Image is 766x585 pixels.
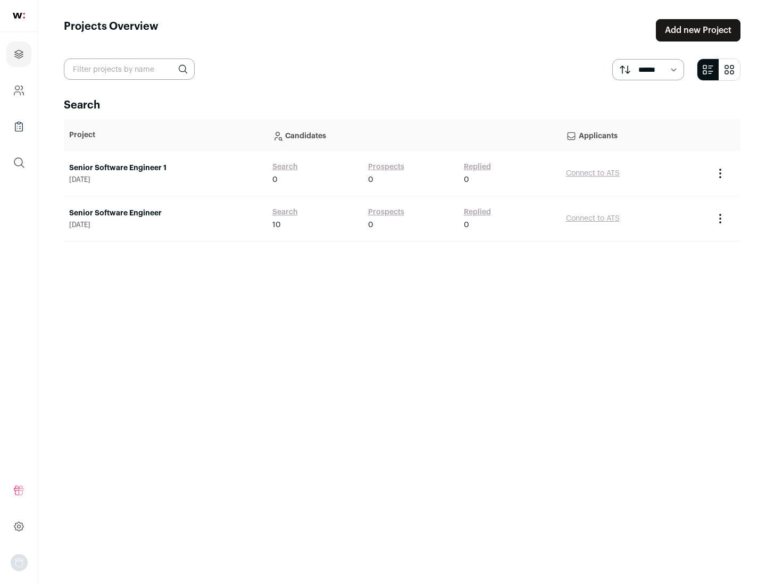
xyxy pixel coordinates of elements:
[272,207,298,218] a: Search
[464,174,469,185] span: 0
[566,124,703,146] p: Applicants
[566,170,620,177] a: Connect to ATS
[69,208,262,219] a: Senior Software Engineer
[64,19,159,41] h1: Projects Overview
[6,114,31,139] a: Company Lists
[11,554,28,571] button: Open dropdown
[368,174,373,185] span: 0
[656,19,740,41] a: Add new Project
[69,130,262,140] p: Project
[69,175,262,184] span: [DATE]
[11,554,28,571] img: nopic.png
[6,41,31,67] a: Projects
[272,162,298,172] a: Search
[272,124,555,146] p: Candidates
[64,59,195,80] input: Filter projects by name
[368,162,404,172] a: Prospects
[368,207,404,218] a: Prospects
[464,220,469,230] span: 0
[69,221,262,229] span: [DATE]
[272,220,281,230] span: 10
[64,98,740,113] h2: Search
[13,13,25,19] img: wellfound-shorthand-0d5821cbd27db2630d0214b213865d53afaa358527fdda9d0ea32b1df1b89c2c.svg
[714,167,727,180] button: Project Actions
[6,78,31,103] a: Company and ATS Settings
[566,215,620,222] a: Connect to ATS
[272,174,278,185] span: 0
[714,212,727,225] button: Project Actions
[69,163,262,173] a: Senior Software Engineer 1
[464,162,491,172] a: Replied
[368,220,373,230] span: 0
[464,207,491,218] a: Replied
